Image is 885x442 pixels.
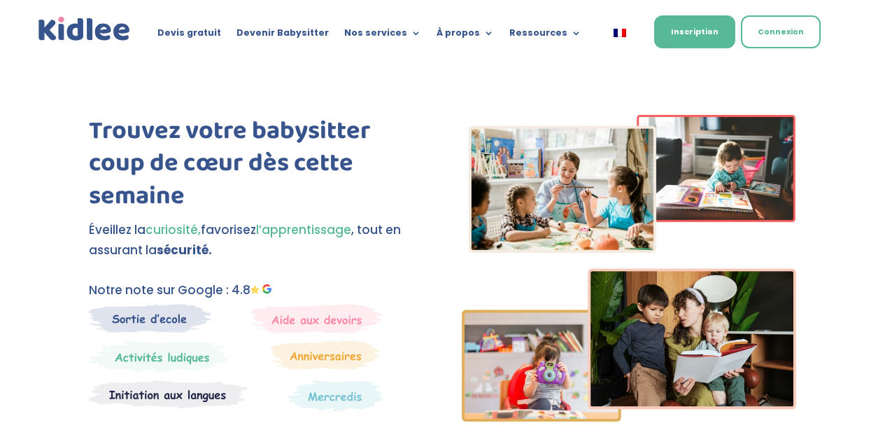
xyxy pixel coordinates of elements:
[36,14,134,44] img: logo_kidlee_bleu
[271,340,380,370] img: Anniversaire
[462,409,796,426] picture: Imgs-2
[288,380,383,412] img: Thematique
[157,28,221,43] a: Devis gratuit
[36,14,134,44] a: Kidlee Logo
[741,15,821,48] a: Connexion
[89,304,211,333] img: Sortie decole
[89,380,248,409] img: Atelier thematique
[614,29,626,37] img: Français
[89,220,423,261] p: Éveillez la favorisez , tout en assurant la
[236,28,329,43] a: Devenir Babysitter
[344,28,421,43] a: Nos services
[437,28,494,43] a: À propos
[157,242,212,258] strong: sécurité.
[509,28,581,43] a: Ressources
[654,15,735,48] a: Inscription
[251,304,383,333] img: weekends
[89,280,423,301] p: Notre note sur Google : 4.8
[89,115,423,220] h1: Trouvez votre babysitter coup de cœur dès cette semaine
[146,221,201,238] span: curiosité,
[256,221,351,238] span: l’apprentissage
[89,340,227,373] img: Mercredi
